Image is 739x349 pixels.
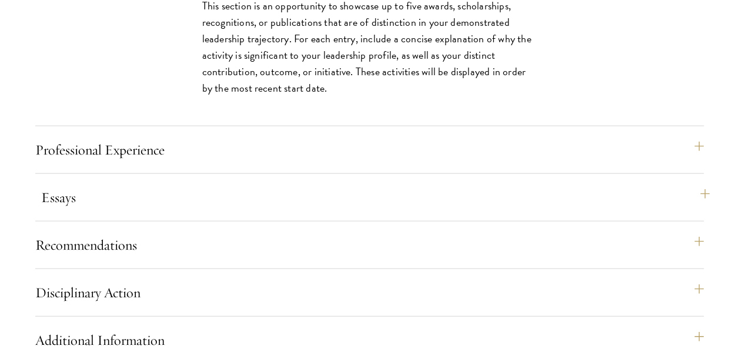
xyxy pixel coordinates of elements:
[41,183,710,212] button: Essays
[35,231,704,259] button: Recommendations
[35,136,704,164] button: Professional Experience
[35,278,704,307] button: Disciplinary Action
